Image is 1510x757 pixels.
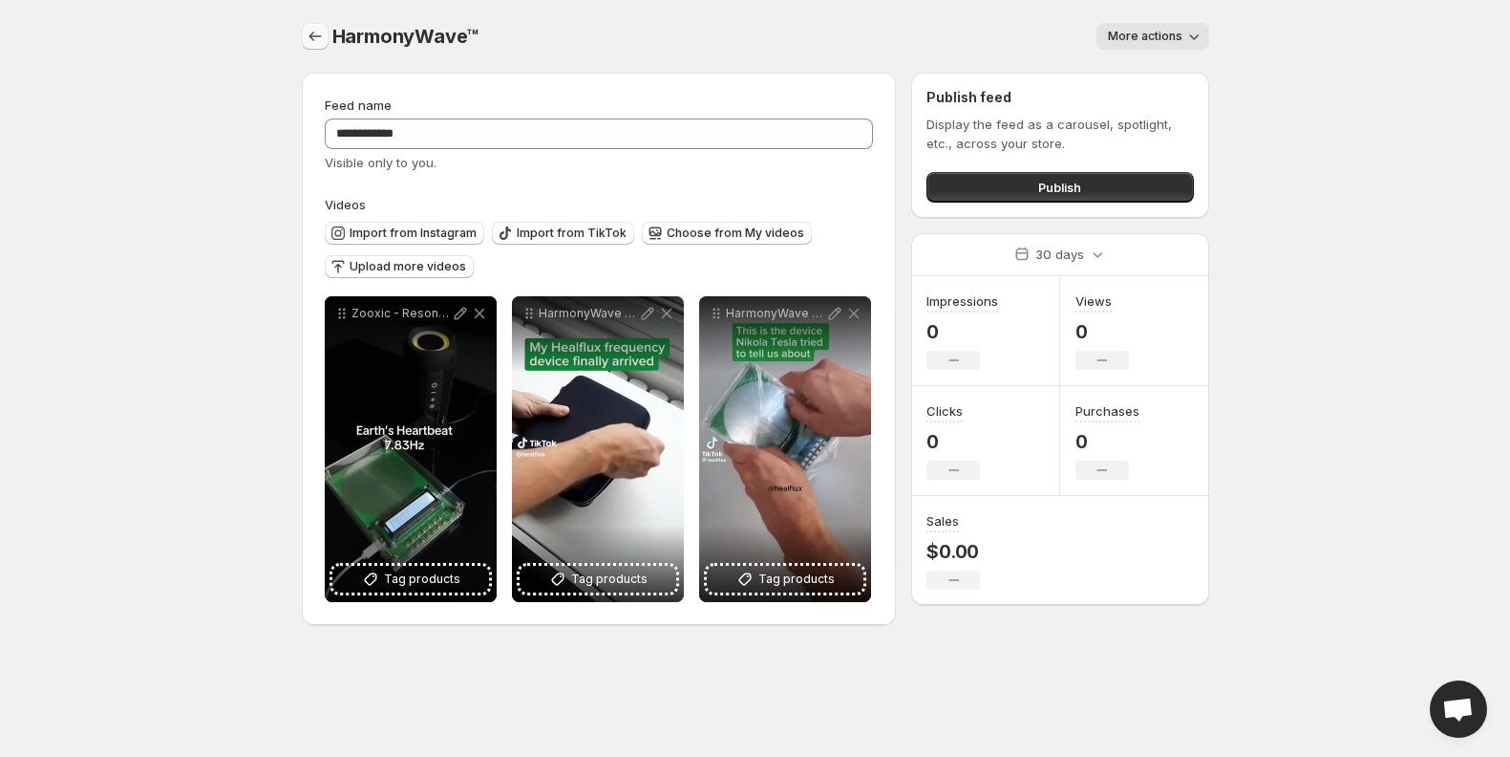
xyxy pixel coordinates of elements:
h3: Impressions [926,292,998,311]
p: Zooxic - Resonance Generator zooxic 1 [351,306,451,321]
p: 0 [1075,430,1139,453]
button: Upload more videos [325,255,474,278]
button: Import from Instagram [325,222,484,245]
span: Publish [1038,178,1081,197]
span: More actions [1108,29,1182,44]
span: HarmonyWave™ [332,25,479,48]
span: Tag products [758,570,835,589]
button: Tag products [520,566,676,593]
button: Settings [302,23,329,50]
button: More actions [1096,23,1209,50]
p: 0 [1075,320,1129,343]
button: Tag products [332,566,489,593]
p: HarmonyWave Adjustable Frequency Generator 783Hz Relaxation Aid Innovault [726,306,825,321]
p: 0 [926,430,980,453]
p: 0 [926,320,998,343]
a: Open chat [1430,681,1487,738]
button: Import from TikTok [492,222,634,245]
div: HarmonyWave Adjustable Frequency Generator 783Hz Relaxation Aid Innovault 1Tag products [512,296,684,602]
span: Import from Instagram [350,226,477,241]
span: Upload more videos [350,259,466,274]
span: Feed name [325,97,392,113]
div: HarmonyWave Adjustable Frequency Generator 783Hz Relaxation Aid InnovaultTag products [699,296,871,602]
p: HarmonyWave Adjustable Frequency Generator 783Hz Relaxation Aid Innovault 1 [539,306,638,321]
h3: Clicks [926,401,963,421]
h3: Views [1075,292,1112,311]
span: Import from TikTok [517,226,627,241]
span: Choose from My videos [667,226,804,241]
button: Publish [926,172,1193,203]
h3: Sales [926,511,959,530]
h3: Purchases [1075,401,1139,421]
span: Videos [325,197,366,212]
span: Tag products [571,570,648,589]
button: Tag products [707,566,863,593]
span: Tag products [384,570,460,589]
span: Visible only to you. [325,155,436,170]
h2: Publish feed [926,88,1193,107]
p: Display the feed as a carousel, spotlight, etc., across your store. [926,115,1193,153]
button: Choose from My videos [642,222,812,245]
div: Zooxic - Resonance Generator zooxic 1Tag products [325,296,497,602]
p: 30 days [1035,245,1084,264]
p: $0.00 [926,540,980,563]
